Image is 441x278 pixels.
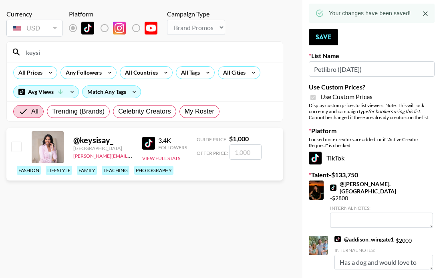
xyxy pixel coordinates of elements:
a: @addison_wingate1 [334,236,394,243]
span: Guide Price: [197,136,228,142]
input: Search by User Name [21,46,278,59]
div: Internal Notes: [334,247,433,253]
img: TikTok [330,185,336,191]
div: - $ 2000 [334,236,433,270]
div: Campaign Type [167,10,225,18]
div: All Tags [176,67,201,79]
div: fashion [17,166,41,175]
img: TikTok [81,22,94,34]
span: Celebrity Creators [118,107,171,116]
div: Followers [158,144,187,150]
span: Use Custom Prices [320,93,373,101]
a: @[PERSON_NAME].[GEOGRAPHIC_DATA] [330,181,433,195]
img: Instagram [113,22,126,34]
div: Your changes have been saved! [329,6,411,20]
img: YouTube [145,22,157,34]
label: Use Custom Prices? [309,83,435,91]
button: View Full Stats [142,155,180,161]
div: USD [8,21,61,35]
img: TikTok [309,152,322,164]
div: Currency is locked to USD [6,18,62,38]
button: Save [309,29,338,45]
div: Match Any Tags [83,86,141,98]
div: Currency [6,10,62,18]
div: [GEOGRAPHIC_DATA] [73,145,133,151]
div: - $ 2800 [330,181,433,228]
label: List Name [309,52,435,60]
span: Offer Price: [197,150,228,156]
textarea: Has a dog and would love to make more pet-related videos! [334,255,433,270]
div: List locked to TikTok. [69,20,164,37]
div: family [77,166,97,175]
div: Internal Notes: [330,205,433,211]
div: @ keysisay_ [73,135,133,145]
div: 3.4K [158,136,187,144]
div: teaching [102,166,129,175]
span: All [31,107,38,116]
span: My Roster [185,107,214,116]
div: Locked once creators are added, or if "Active Creator Request" is checked. [309,136,435,148]
a: [PERSON_NAME][EMAIL_ADDRESS][PERSON_NAME][DOMAIN_NAME] [73,151,230,159]
button: Close [419,8,431,20]
div: lifestyle [46,166,72,175]
label: Platform [309,127,435,135]
div: Any Followers [61,67,103,79]
input: 1,000 [230,144,262,160]
div: Display custom prices to list viewers. Note: This will lock currency and campaign type . Cannot b... [309,102,435,120]
div: All Countries [120,67,159,79]
div: TikTok [309,152,435,164]
span: Trending (Brands) [52,107,105,116]
div: Platform [69,10,164,18]
img: TikTok [142,137,155,150]
div: All Prices [14,67,44,79]
div: photography [134,166,173,175]
label: Talent - $ 133,750 [309,171,435,179]
em: for bookers using this list [368,108,420,114]
strong: $ 1,000 [229,135,249,142]
img: TikTok [334,236,341,242]
div: All Cities [218,67,247,79]
div: Avg Views [14,86,79,98]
